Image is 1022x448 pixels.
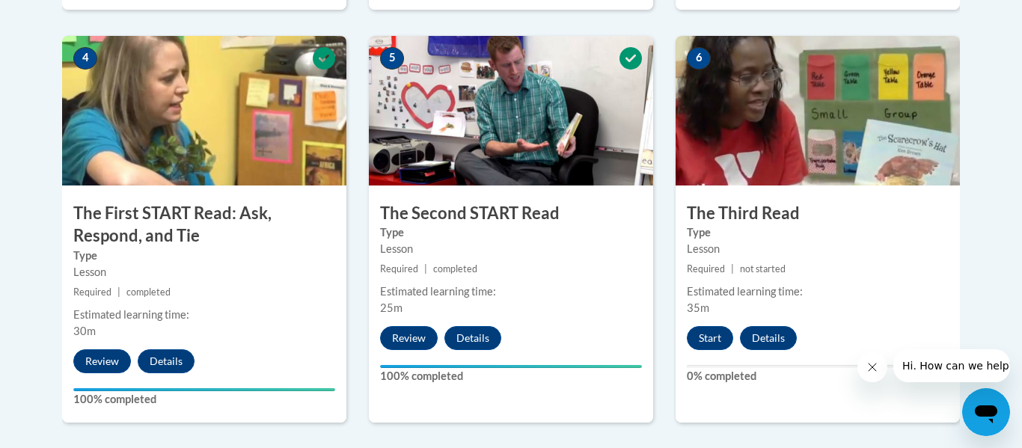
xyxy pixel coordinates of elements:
[73,264,335,280] div: Lesson
[62,202,346,248] h3: The First START Read: Ask, Respond, and Tie
[424,263,427,274] span: |
[380,326,438,350] button: Review
[126,286,171,298] span: completed
[740,326,797,350] button: Details
[687,326,733,350] button: Start
[380,224,642,241] label: Type
[73,388,335,391] div: Your progress
[687,224,949,241] label: Type
[687,301,709,314] span: 35m
[687,241,949,257] div: Lesson
[380,368,642,384] label: 100% completed
[380,241,642,257] div: Lesson
[138,349,195,373] button: Details
[740,263,786,274] span: not started
[687,283,949,300] div: Estimated learning time:
[9,10,121,22] span: Hi. How can we help?
[893,349,1010,382] iframe: Message from company
[117,286,120,298] span: |
[73,286,111,298] span: Required
[433,263,477,274] span: completed
[380,283,642,300] div: Estimated learning time:
[369,36,653,185] img: Course Image
[73,248,335,264] label: Type
[62,36,346,185] img: Course Image
[73,307,335,323] div: Estimated learning time:
[676,36,960,185] img: Course Image
[687,263,725,274] span: Required
[73,325,96,337] span: 30m
[380,365,642,368] div: Your progress
[73,47,97,70] span: 4
[731,263,734,274] span: |
[857,352,887,382] iframe: Close message
[369,202,653,225] h3: The Second START Read
[444,326,501,350] button: Details
[687,47,711,70] span: 6
[380,263,418,274] span: Required
[962,388,1010,436] iframe: Button to launch messaging window
[73,349,131,373] button: Review
[687,368,949,384] label: 0% completed
[676,202,960,225] h3: The Third Read
[380,47,404,70] span: 5
[380,301,403,314] span: 25m
[73,391,335,408] label: 100% completed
